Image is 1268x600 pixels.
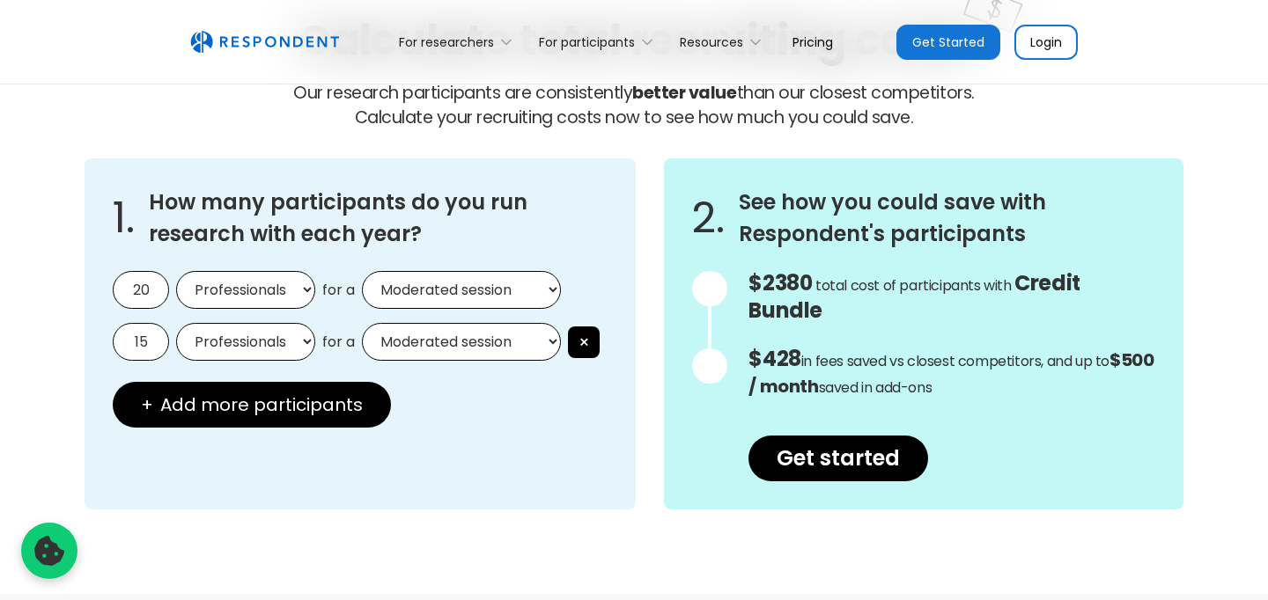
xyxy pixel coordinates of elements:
[1014,25,1078,60] a: Login
[680,33,743,51] div: Resources
[113,209,135,227] span: 1.
[568,326,600,358] button: ×
[692,209,725,227] span: 2.
[149,187,608,250] h3: How many participants do you run research with each year?
[355,106,914,129] span: Calculate your recruiting costs now to see how much you could save.
[748,268,1080,325] span: Credit Bundle
[748,435,928,481] a: Get started
[896,25,1000,60] a: Get Started
[748,268,812,297] span: $2380
[748,344,800,373] span: $428
[815,275,1012,296] span: total cost of participants with
[778,21,847,62] a: Pricing
[322,282,355,299] span: for a
[739,187,1155,250] h3: See how you could save with Respondent's participants
[85,81,1183,130] p: Our research participants are consistently than our closest competitors.
[670,21,778,62] div: Resources
[141,396,153,413] span: +
[190,31,339,54] a: home
[529,21,670,62] div: For participants
[322,333,355,351] span: for a
[539,33,635,51] div: For participants
[389,21,529,62] div: For researchers
[190,31,339,54] img: Untitled UI logotext
[113,382,391,428] button: + Add more participants
[399,33,494,51] div: For researchers
[748,347,1155,400] p: in fees saved vs closest competitors, and up to saved in add-ons
[160,396,363,413] span: Add more participants
[632,81,736,105] strong: better value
